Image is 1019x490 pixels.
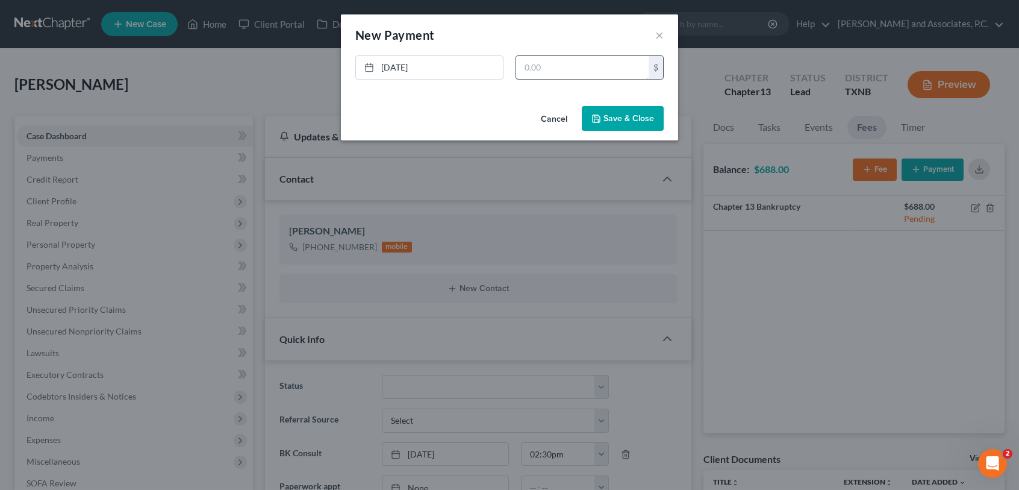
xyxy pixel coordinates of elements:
button: Cancel [531,107,577,131]
button: × [655,28,664,42]
button: Save & Close [582,106,664,131]
div: $ [649,56,663,79]
a: [DATE] [356,56,503,79]
span: New Payment [355,28,434,42]
input: 0.00 [516,56,649,79]
span: 2 [1003,449,1012,459]
iframe: Intercom live chat [978,449,1007,478]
